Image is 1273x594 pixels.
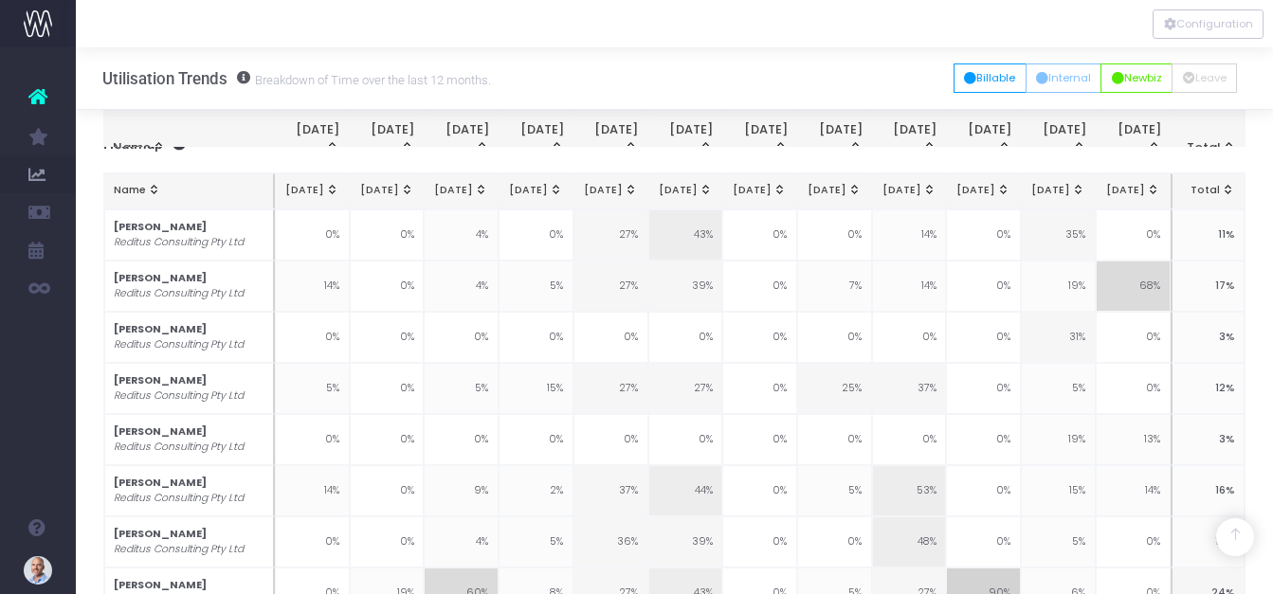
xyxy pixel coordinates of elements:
td: 0% [573,414,648,465]
td: 0% [275,209,350,261]
i: Reditus Consulting Pty Ltd [114,491,244,506]
div: [DATE] [808,183,862,198]
td: 0% [872,414,947,465]
button: Billable [954,63,1027,93]
td: 43% [648,209,723,261]
td: 0% [275,312,350,363]
td: 36% [573,516,648,567]
td: 0% [573,312,648,363]
i: Reditus Consulting Pty Ltd [114,542,244,557]
th: Total: activate to sort column ascending [1171,111,1246,168]
td: 0% [648,414,723,465]
i: Reditus Consulting Pty Ltd [114,235,244,250]
div: [DATE] [1031,120,1086,157]
th: Name: activate to sort column ascending [103,111,275,168]
td: 14% [872,209,947,261]
td: 0% [275,414,350,465]
td: 16% [1171,465,1246,516]
td: 0% [350,209,425,261]
th: Aug 24: activate to sort column ascending [275,111,350,168]
div: [DATE] [882,120,937,157]
h3: Utilisation Trends [102,69,491,88]
td: 0% [722,465,797,516]
td: 5% [424,363,499,414]
td: 11% [1171,209,1246,261]
div: [DATE] [807,120,862,157]
td: 37% [573,465,648,516]
img: images/default_profile_image.png [24,556,52,585]
button: Newbiz [1100,63,1173,93]
div: Name [113,138,264,157]
td: 0% [1096,363,1171,414]
td: 39% [648,516,723,567]
button: Internal [1026,63,1102,93]
div: [DATE] [434,183,488,198]
th: Apr 25: activate to sort column ascending [872,111,947,168]
td: 25% [797,363,872,414]
td: 0% [797,414,872,465]
button: Configuration [1153,9,1264,39]
div: [DATE] [733,183,787,198]
td: 0% [946,465,1021,516]
div: Total [1180,138,1235,157]
th: Total: activate to sort column ascending [1171,173,1246,210]
td: 0% [350,312,425,363]
th: Jan 25: activate to sort column ascending [648,111,723,168]
td: 5% [275,363,350,414]
td: 0% [499,209,573,261]
div: [DATE] [956,120,1011,157]
th: Dec 24: activate to sort column ascending [573,111,648,168]
i: Reditus Consulting Pty Ltd [114,337,244,352]
td: 0% [946,363,1021,414]
div: [DATE] [658,120,713,157]
td: 0% [350,363,425,414]
td: 0% [946,312,1021,363]
button: Leave [1172,63,1237,93]
th: May 25: activate to sort column ascending [947,111,1022,168]
div: [DATE] [882,183,936,198]
td: 19% [1021,261,1096,312]
td: 7% [797,261,872,312]
th: Mar 25: activate to sort column ascending [797,111,872,168]
td: 9% [424,465,499,516]
strong: [PERSON_NAME] [114,424,207,439]
td: 17% [1171,261,1246,312]
strong: [PERSON_NAME] [114,578,207,592]
td: 0% [424,414,499,465]
td: 27% [573,261,648,312]
i: Reditus Consulting Pty Ltd [114,286,244,301]
th: May 25: activate to sort column ascending [946,173,1021,210]
td: 15% [499,363,573,414]
div: Name [114,183,264,198]
i: Reditus Consulting Pty Ltd [114,388,244,404]
td: 5% [499,261,573,312]
td: 0% [722,261,797,312]
td: 14% [872,261,947,312]
td: 15% [1021,465,1096,516]
td: 0% [350,465,425,516]
td: 12% [1171,516,1246,567]
td: 0% [1096,516,1171,567]
th: Nov 24: activate to sort column ascending [499,173,573,210]
td: 0% [946,209,1021,261]
td: 0% [946,414,1021,465]
td: 27% [573,209,648,261]
th: Apr 25: activate to sort column ascending [872,173,947,210]
strong: [PERSON_NAME] [114,322,207,336]
td: 0% [424,312,499,363]
td: 27% [648,363,723,414]
td: 14% [275,261,350,312]
td: 37% [872,363,947,414]
div: [DATE] [360,183,414,198]
th: Mar 25: activate to sort column ascending [797,173,872,210]
th: Aug 24: activate to sort column ascending [275,173,350,210]
th: Dec 24: activate to sort column ascending [573,173,648,210]
div: [DATE] [584,183,638,198]
td: 3% [1171,312,1246,363]
td: 0% [797,209,872,261]
th: Feb 25: activate to sort column ascending [722,173,797,210]
td: 0% [350,414,425,465]
div: [DATE] [1031,183,1085,198]
div: [DATE] [359,120,414,157]
td: 14% [1096,465,1171,516]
